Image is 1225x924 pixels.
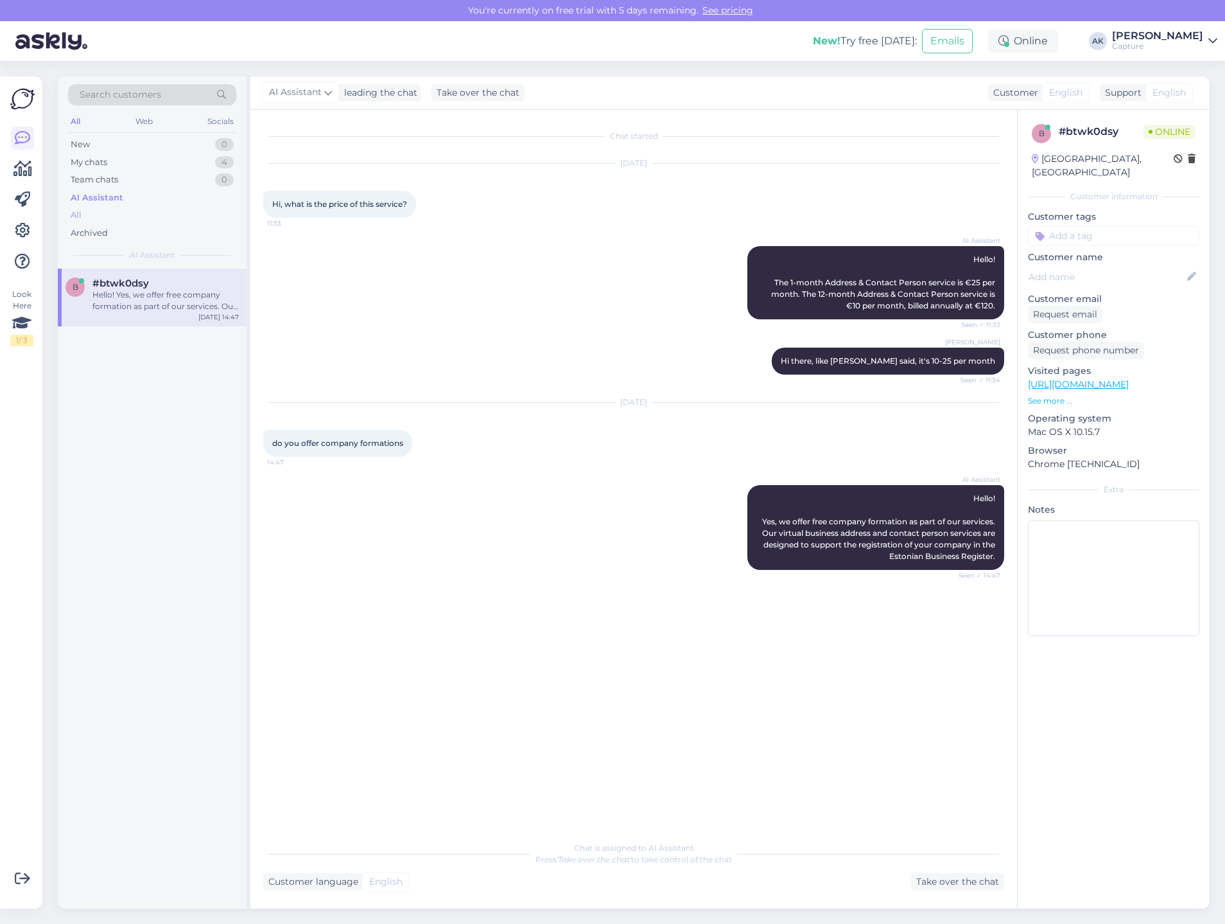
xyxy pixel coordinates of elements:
[71,209,82,222] div: All
[267,218,315,228] span: 11:33
[1028,378,1129,390] a: [URL][DOMAIN_NAME]
[1028,226,1199,245] input: Add a tag
[1028,210,1199,224] p: Customer tags
[952,320,1000,330] span: Seen ✓ 11:33
[71,156,107,169] div: My chats
[1028,251,1199,264] p: Customer name
[922,29,973,53] button: Emails
[1032,152,1174,179] div: [GEOGRAPHIC_DATA], [GEOGRAPHIC_DATA]
[1028,412,1199,425] p: Operating system
[699,4,757,16] a: See pricing
[771,254,997,310] span: Hello! The 1-month Address & Contact Person service is €25 per month. The 12-month Address & Cont...
[988,86,1038,100] div: Customer
[10,335,33,346] div: 1 / 3
[1029,270,1185,284] input: Add name
[1112,31,1203,41] div: [PERSON_NAME]
[339,86,417,100] div: leading the chat
[269,85,322,100] span: AI Assistant
[535,855,732,864] span: Press to take control of the chat
[1112,41,1203,51] div: Capture
[1112,31,1217,51] a: [PERSON_NAME]Capture
[205,113,236,130] div: Socials
[952,571,1000,580] span: Seen ✓ 14:47
[71,191,123,204] div: AI Assistant
[952,475,1000,484] span: AI Assistant
[130,249,175,261] span: AI Assistant
[1028,484,1199,495] div: Extra
[781,356,995,366] span: Hi there, like [PERSON_NAME] said, it's 10-25 per month
[1143,125,1195,139] span: Online
[68,113,83,130] div: All
[263,130,1004,142] div: Chat started
[813,33,917,49] div: Try free [DATE]:
[215,156,234,169] div: 4
[73,282,78,292] span: b
[945,337,1000,347] span: [PERSON_NAME]
[71,173,118,186] div: Team chats
[198,312,239,322] div: [DATE] 14:47
[1028,364,1199,378] p: Visited pages
[92,289,239,312] div: Hello! Yes, we offer free company formation as part of our services. Our virtual business address...
[215,173,234,186] div: 0
[272,199,407,209] span: Hi, what is the price of this service?
[272,438,403,448] span: do you offer company formations
[1039,129,1045,138] span: b
[1059,124,1143,139] div: # btwk0dsy
[1089,32,1107,50] div: AK
[557,855,631,864] i: 'Take over the chat'
[263,396,1004,408] div: [DATE]
[988,30,1058,53] div: Online
[267,458,315,467] span: 14:47
[215,138,234,151] div: 0
[1100,86,1142,100] div: Support
[10,87,35,111] img: Askly Logo
[1028,395,1199,407] p: See more ...
[1028,328,1199,342] p: Customer phone
[71,138,90,151] div: New
[10,289,33,346] div: Look Here
[1049,86,1082,100] span: English
[952,375,1000,385] span: Seen ✓ 11:34
[574,843,694,853] span: Chat is assigned to AI Assistant
[952,236,1000,245] span: AI Assistant
[1028,458,1199,471] p: Chrome [TECHNICAL_ID]
[263,157,1004,169] div: [DATE]
[1028,444,1199,458] p: Browser
[80,88,161,102] span: Search customers
[92,278,149,289] span: #btwk0dsy
[1028,342,1144,359] div: Request phone number
[71,227,108,240] div: Archived
[1028,425,1199,439] p: Mac OS X 10.15.7
[1152,86,1186,100] span: English
[369,875,403,889] span: English
[1028,292,1199,306] p: Customer email
[133,113,155,130] div: Web
[263,875,358,889] div: Customer language
[1028,306,1102,323] div: Request email
[813,35,840,47] b: New!
[1028,503,1199,517] p: Notes
[1028,191,1199,202] div: Customer information
[431,84,525,102] div: Take over the chat
[911,873,1004,891] div: Take over the chat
